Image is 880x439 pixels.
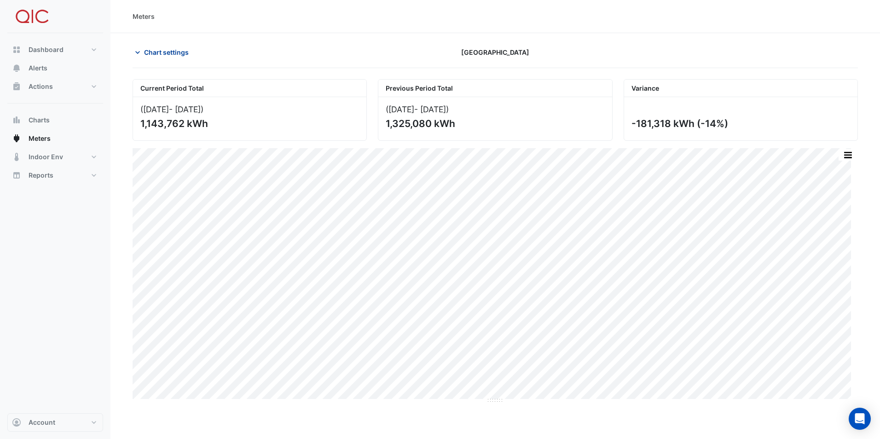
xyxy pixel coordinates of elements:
[12,82,21,91] app-icon: Actions
[169,104,201,114] span: - [DATE]
[140,104,359,114] div: ([DATE] )
[386,118,602,129] div: 1,325,080 kWh
[29,171,53,180] span: Reports
[386,104,604,114] div: ([DATE] )
[11,7,52,26] img: Company Logo
[7,148,103,166] button: Indoor Env
[29,134,51,143] span: Meters
[378,80,612,97] div: Previous Period Total
[849,408,871,430] div: Open Intercom Messenger
[7,413,103,432] button: Account
[29,418,55,427] span: Account
[7,77,103,96] button: Actions
[12,45,21,54] app-icon: Dashboard
[133,12,155,21] div: Meters
[133,44,195,60] button: Chart settings
[140,118,357,129] div: 1,143,762 kWh
[7,40,103,59] button: Dashboard
[631,118,848,129] div: -181,318 kWh (-14%)
[29,64,47,73] span: Alerts
[839,149,857,161] button: More Options
[12,152,21,162] app-icon: Indoor Env
[7,111,103,129] button: Charts
[461,47,529,57] span: [GEOGRAPHIC_DATA]
[29,152,63,162] span: Indoor Env
[12,64,21,73] app-icon: Alerts
[12,171,21,180] app-icon: Reports
[144,47,189,57] span: Chart settings
[29,82,53,91] span: Actions
[624,80,857,97] div: Variance
[12,134,21,143] app-icon: Meters
[29,45,64,54] span: Dashboard
[12,116,21,125] app-icon: Charts
[29,116,50,125] span: Charts
[7,166,103,185] button: Reports
[7,129,103,148] button: Meters
[7,59,103,77] button: Alerts
[133,80,366,97] div: Current Period Total
[414,104,446,114] span: - [DATE]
